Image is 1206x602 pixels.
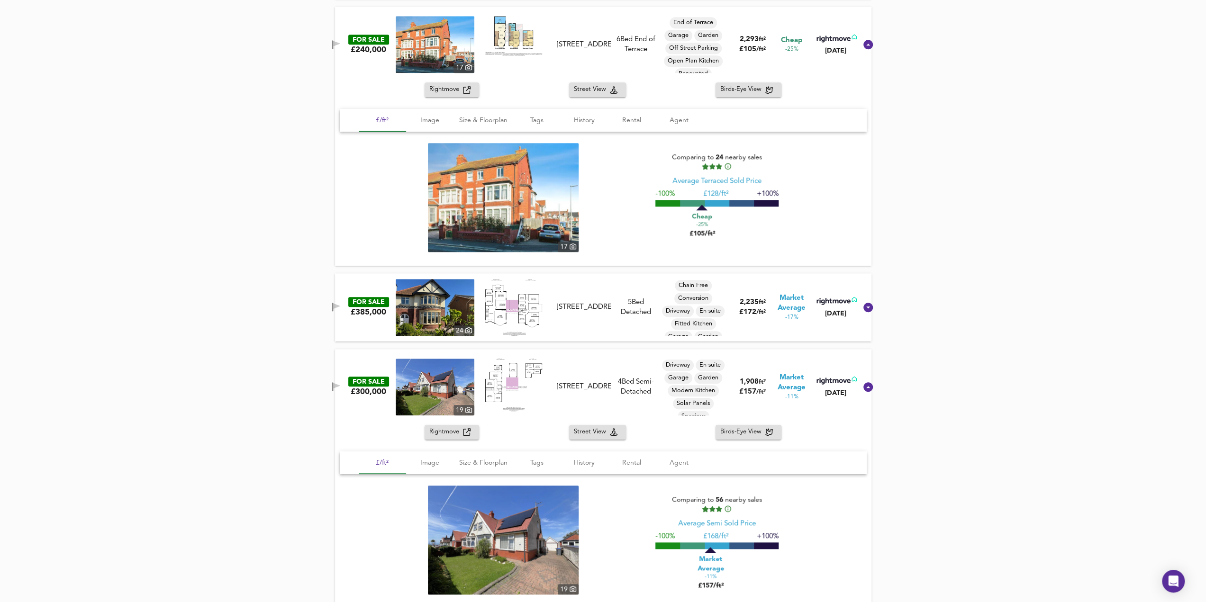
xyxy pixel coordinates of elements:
div: Open Intercom Messenger [1162,570,1185,593]
div: 17 [558,242,579,252]
div: Garden [694,30,722,41]
span: Spacious [678,412,709,421]
div: Garden [694,331,722,342]
span: +100% [757,190,779,198]
span: Driveway [662,361,694,369]
span: End of Terrace [670,18,717,27]
a: property thumbnail 19 [396,359,474,415]
div: Comparing to nearby sales [655,153,779,171]
span: Fitted Kitchen [671,320,716,328]
div: Average Semi Sold Price [678,519,756,529]
div: Garden [694,372,722,384]
span: / ft² [756,309,766,315]
div: Comparing to nearby sales [655,495,779,513]
span: ft² [758,379,765,385]
span: Tags [519,457,555,469]
span: £ 157 [739,388,766,395]
span: / ft² [756,46,766,53]
button: Birds-Eye View [716,425,781,440]
div: [STREET_ADDRESS] [557,40,611,50]
span: -11% [705,573,716,581]
div: En-suite [696,305,725,317]
span: Rightmove [429,84,463,95]
span: Rightmove [429,427,463,438]
div: FOR SALE£300,000 property thumbnail 19 Floorplan[STREET_ADDRESS]4Bed Semi-DetachedDrivewayEn-suit... [335,349,871,425]
span: Market Average [771,293,812,314]
span: -100% [655,190,675,198]
div: Garage [664,331,692,342]
span: Garden [694,374,722,382]
img: Floorplan [485,16,542,55]
span: Tags [519,115,555,126]
span: 56 [716,496,723,503]
div: Chain Free [675,280,712,291]
div: Solar Panels [673,398,714,409]
span: £/ft² [364,457,400,469]
div: End of Terrace [670,17,717,28]
div: Driveway [662,305,694,317]
span: Agent [661,115,697,126]
div: FOR SALE [348,35,389,45]
img: property thumbnail [428,143,579,252]
span: Garden [694,31,722,40]
span: Rental [614,457,650,469]
span: Garage [664,332,692,341]
svg: Show Details [862,39,874,50]
div: 19 [453,405,474,415]
span: 1,908 [739,378,758,386]
div: Garage [664,30,692,41]
div: [DATE] [815,309,857,318]
span: Size & Floorplan [459,115,508,126]
div: 6 Bed End of Terrace [615,35,657,55]
span: Street View [574,84,610,95]
span: Garden [694,332,722,341]
span: -17% [785,314,798,322]
span: Agent [661,457,697,469]
div: Average Terraced Sold Price [672,176,762,186]
div: En-suite [696,359,725,371]
a: property thumbnail 24 [396,279,474,336]
img: Floorplan [485,359,542,411]
span: En-suite [696,361,725,369]
span: Open Plan Kitchen [664,57,723,65]
div: 19 [558,584,579,594]
span: 2,235 [739,299,758,306]
div: Driveway [662,359,694,371]
div: FOR SALE [348,297,389,307]
span: Cheap [781,36,802,45]
a: property thumbnail 17 [428,143,579,252]
div: FOR SALE [348,377,389,386]
button: Street View [569,82,626,97]
img: Floorplan [485,279,542,336]
div: 4 Bed Semi-Detached [615,377,657,397]
button: Birds-Eye View [716,82,781,97]
span: Modern Kitchen [668,386,719,395]
span: Garage [664,374,692,382]
span: ft² [758,36,765,43]
span: Birds-Eye View [720,84,765,95]
span: Off Street Parking [665,44,722,53]
div: Fitted Kitchen [671,318,716,330]
span: Size & Floorplan [459,457,508,469]
div: FOR SALE£385,000 property thumbnail 24 Floorplan[STREET_ADDRESS]5Bed DetachedChain FreeConversion... [335,273,871,341]
span: History [566,115,602,126]
span: History [566,457,602,469]
div: [STREET_ADDRESS] [557,302,611,312]
div: Open Plan Kitchen [664,55,723,67]
div: Off Street Parking [665,43,722,54]
span: ft² [758,299,765,305]
div: FOR SALE£240,000 property thumbnail 17 Floorplan[STREET_ADDRESS]6Bed End of TerraceEnd of Terrace... [335,82,871,266]
div: [STREET_ADDRESS] [557,382,611,392]
span: -25% [785,45,798,54]
div: 5 Bed Detached [615,297,657,318]
span: £ 172 [739,309,766,316]
span: +100% [757,532,779,539]
span: Renovated [675,70,712,78]
span: £ 168/ft² [703,532,728,539]
div: [DATE] [815,388,857,398]
div: Modern Kitchen [668,385,719,396]
span: En-suite [696,307,725,315]
span: 24 [716,154,723,161]
button: Street View [569,425,626,440]
span: Image [412,115,448,126]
